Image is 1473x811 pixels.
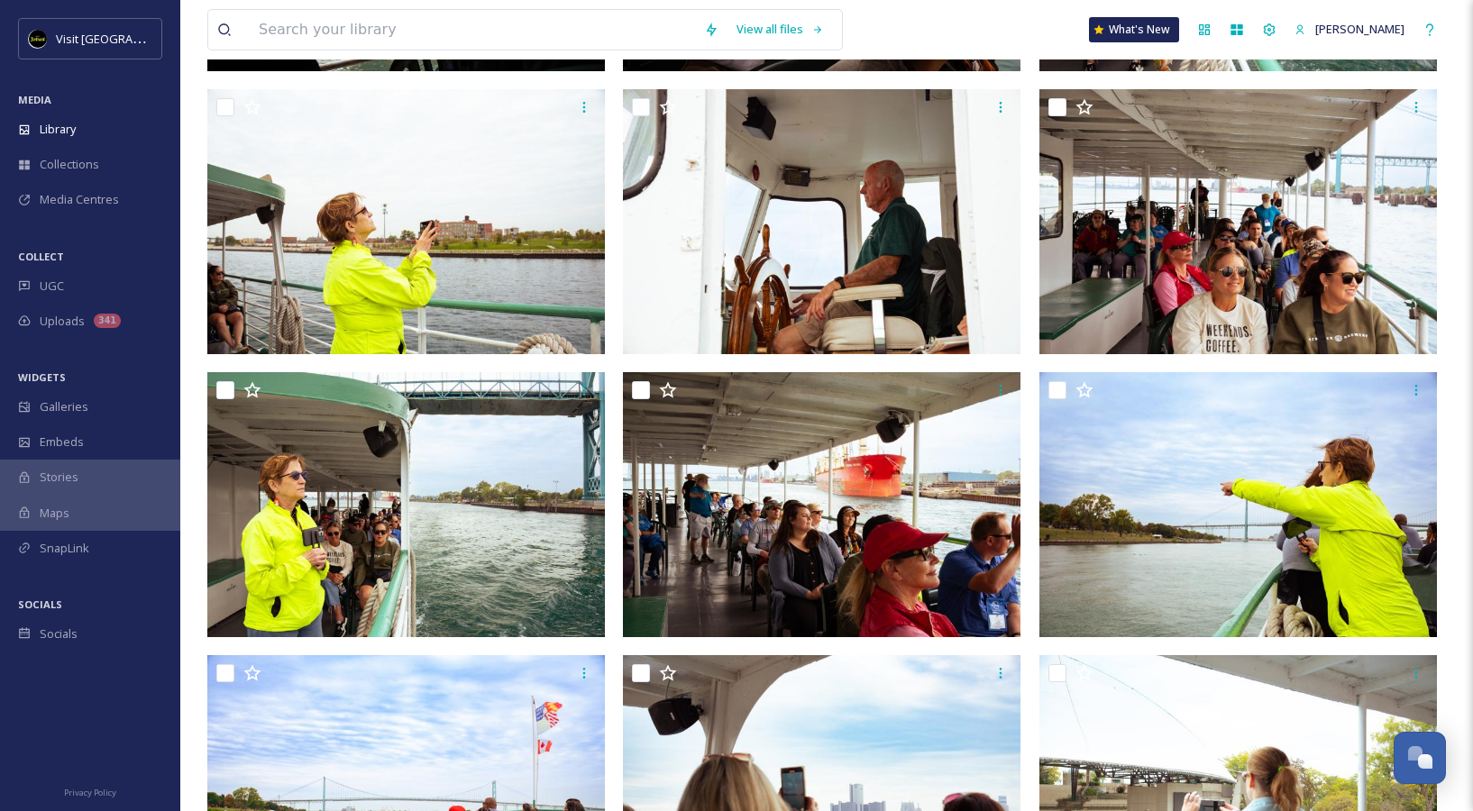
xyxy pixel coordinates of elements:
[207,89,605,354] img: ext_1758147750.473656_lunarhaus@gmail.com-tour-117.jpg
[18,93,51,106] span: MEDIA
[40,505,69,522] span: Maps
[40,121,76,138] span: Library
[18,597,62,611] span: SOCIALS
[64,787,116,798] span: Privacy Policy
[623,372,1020,637] img: ext_1758147709.472023_lunarhaus@gmail.com-tour-108.jpg
[1039,372,1437,637] img: ext_1758147669.219284_lunarhaus@gmail.com-tour-098.jpg
[1089,17,1179,42] a: What's New
[18,250,64,263] span: COLLECT
[18,370,66,384] span: WIDGETS
[40,540,89,557] span: SnapLink
[207,372,605,637] img: ext_1758147736.176304_lunarhaus@gmail.com-tour-112.jpg
[64,780,116,802] a: Privacy Policy
[40,191,119,208] span: Media Centres
[1315,21,1404,37] span: [PERSON_NAME]
[40,278,64,295] span: UGC
[40,398,88,415] span: Galleries
[40,625,78,642] span: Socials
[56,30,196,47] span: Visit [GEOGRAPHIC_DATA]
[1394,732,1446,784] button: Open Chat
[94,314,121,328] div: 341
[623,89,1020,354] img: ext_1758147743.911061_lunarhaus@gmail.com-tour-115.jpg
[40,156,99,173] span: Collections
[40,433,84,451] span: Embeds
[250,10,695,50] input: Search your library
[1039,89,1437,354] img: ext_1758147739.433576_lunarhaus@gmail.com-tour-114.jpg
[40,469,78,486] span: Stories
[1285,12,1414,47] a: [PERSON_NAME]
[40,313,85,330] span: Uploads
[727,12,833,47] a: View all files
[29,30,47,48] img: VISIT%20DETROIT%20LOGO%20-%20BLACK%20BACKGROUND.png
